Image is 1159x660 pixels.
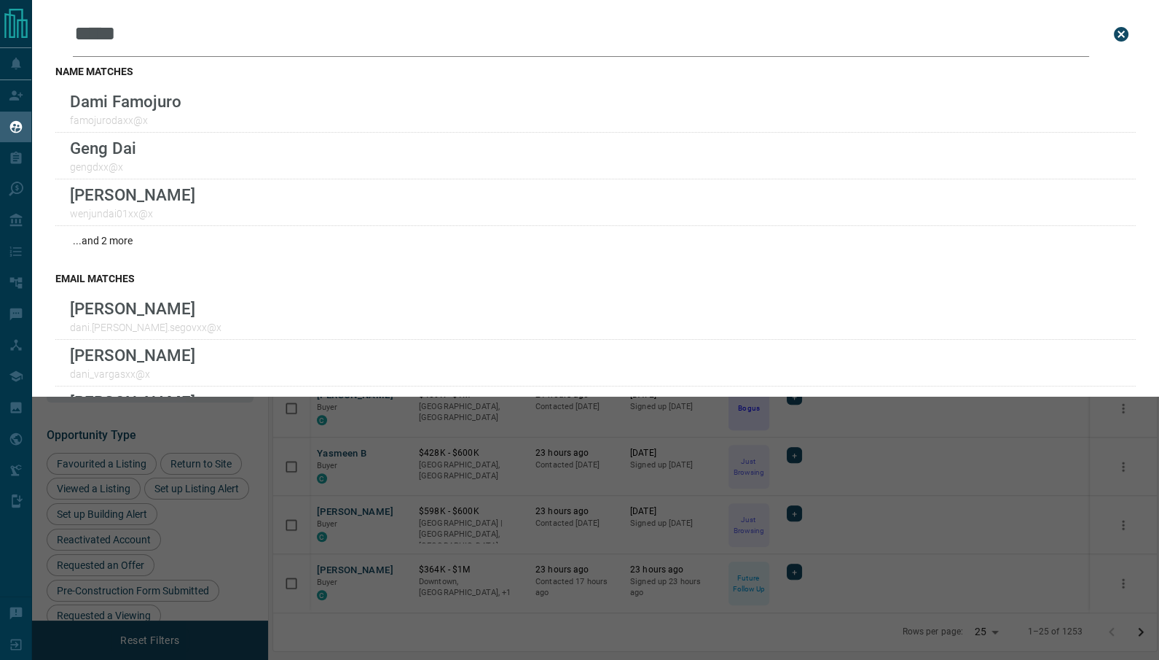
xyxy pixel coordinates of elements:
[70,208,195,220] p: wenjundai01xx@x
[70,368,195,380] p: dani_vargasxx@x
[70,92,181,111] p: Dami Famojuro
[70,392,195,411] p: [PERSON_NAME]
[70,185,195,204] p: [PERSON_NAME]
[70,161,136,173] p: gengdxx@x
[70,114,181,126] p: famojurodaxx@x
[1107,20,1136,49] button: close search bar
[70,139,136,158] p: Geng Dai
[70,322,221,333] p: dani.[PERSON_NAME].segovxx@x
[55,273,1136,284] h3: email matches
[55,66,1136,77] h3: name matches
[55,226,1136,255] div: ...and 2 more
[70,346,195,365] p: [PERSON_NAME]
[70,299,221,318] p: [PERSON_NAME]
